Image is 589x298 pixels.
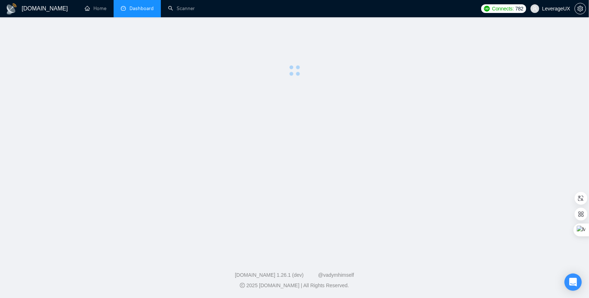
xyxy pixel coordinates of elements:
[6,3,17,15] img: logo
[240,283,245,288] span: copyright
[85,5,106,12] a: homeHome
[121,6,126,11] span: dashboard
[6,282,583,289] div: 2025 [DOMAIN_NAME] | All Rights Reserved.
[575,6,586,12] a: setting
[235,272,304,278] a: [DOMAIN_NAME] 1.26.1 (dev)
[532,6,537,11] span: user
[492,5,514,13] span: Connects:
[564,274,582,291] div: Open Intercom Messenger
[168,5,195,12] a: searchScanner
[484,6,490,12] img: upwork-logo.png
[575,3,586,14] button: setting
[318,272,354,278] a: @vadymhimself
[129,5,154,12] span: Dashboard
[515,5,523,13] span: 782
[575,6,586,12] span: setting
